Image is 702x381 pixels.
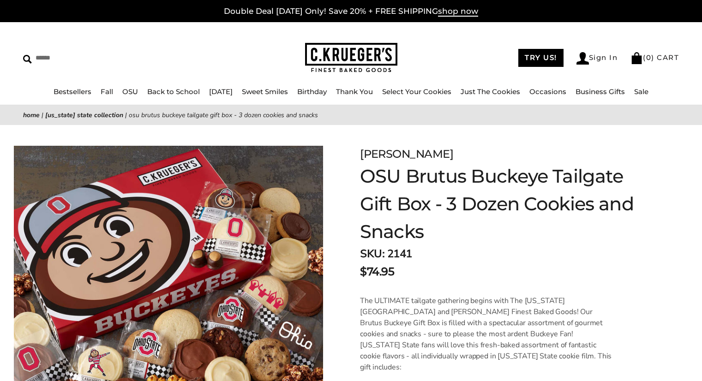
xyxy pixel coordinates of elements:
a: Fall [101,87,113,96]
img: Bag [630,52,643,64]
a: Thank You [336,87,373,96]
a: Birthday [297,87,327,96]
span: | [42,111,43,119]
a: Sale [634,87,648,96]
nav: breadcrumbs [23,110,679,120]
a: [DATE] [209,87,233,96]
span: | [125,111,127,119]
span: $74.95 [360,263,394,280]
img: Search [23,55,32,64]
span: 2141 [387,246,412,261]
a: TRY US! [518,49,564,67]
a: Bestsellers [54,87,91,96]
img: C.KRUEGER'S [305,43,397,73]
a: Sweet Smiles [242,87,288,96]
a: Business Gifts [576,87,625,96]
h1: OSU Brutus Buckeye Tailgate Gift Box - 3 Dozen Cookies and Snacks [360,162,654,245]
a: Sign In [576,52,618,65]
a: Select Your Cookies [382,87,451,96]
a: OSU [122,87,138,96]
div: [PERSON_NAME] [360,146,654,162]
a: Just The Cookies [461,87,520,96]
a: [US_STATE] State Collection [45,111,123,119]
span: OSU Brutus Buckeye Tailgate Gift Box - 3 Dozen Cookies and Snacks [129,111,318,119]
a: (0) CART [630,53,679,62]
input: Search [23,51,179,65]
img: Account [576,52,589,65]
a: Back to School [147,87,200,96]
a: Double Deal [DATE] Only! Save 20% + FREE SHIPPINGshop now [224,6,478,17]
strong: SKU: [360,246,384,261]
span: shop now [438,6,478,17]
span: 0 [646,53,652,62]
span: The ULTIMATE tailgate gathering begins with The [US_STATE][GEOGRAPHIC_DATA] and [PERSON_NAME] Fin... [360,296,612,372]
a: Occasions [529,87,566,96]
a: Home [23,111,40,119]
